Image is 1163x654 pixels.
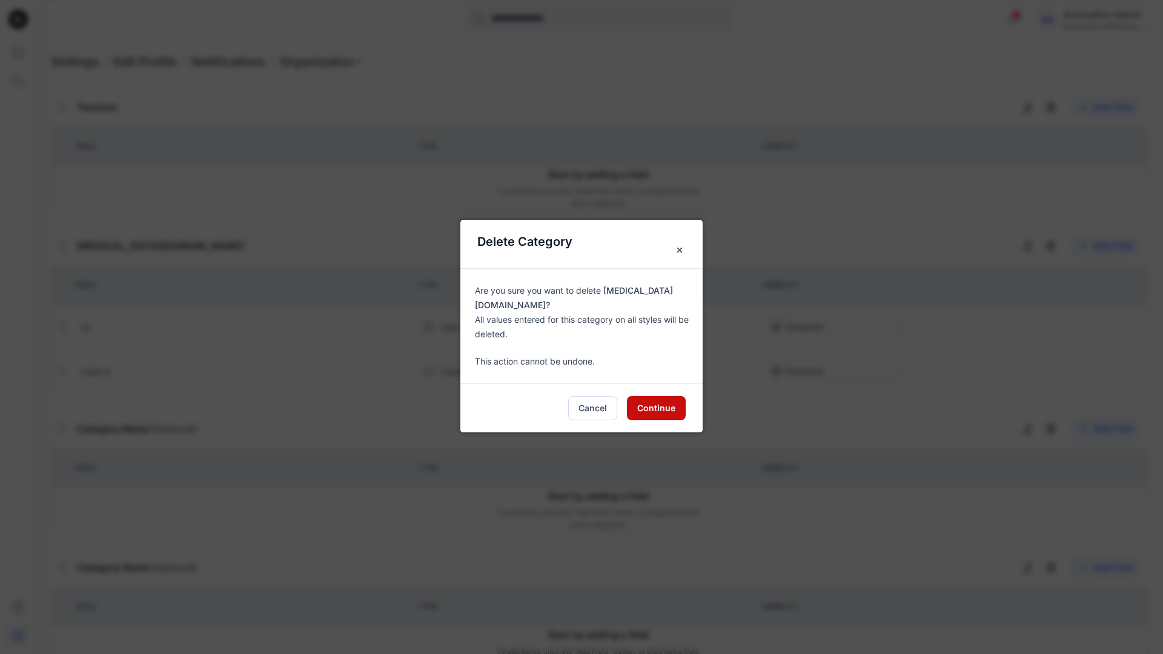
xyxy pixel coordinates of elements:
[669,239,691,261] button: Close
[477,234,686,249] p: Delete Category
[627,396,686,420] button: Continue
[475,285,673,310] b: [MEDICAL_DATA][DOMAIN_NAME]?
[475,283,703,312] p: Are you sure you want to delete
[475,354,703,369] p: This action cannot be undone.
[568,396,617,420] button: Cancel
[475,312,703,342] p: All values entered for this category on all styles will be deleted.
